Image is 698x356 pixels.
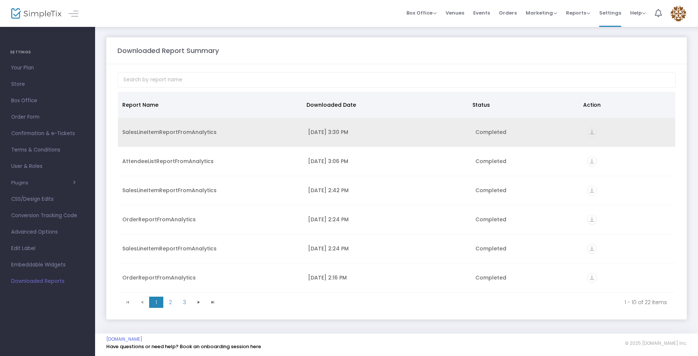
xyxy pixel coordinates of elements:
[587,215,671,225] div: https://go.SimpleTix.com/ffjhl
[406,9,437,16] span: Box Office
[587,156,671,166] div: https://go.SimpleTix.com/tvkwc
[587,159,597,166] a: vertical_align_bottom
[526,9,557,16] span: Marketing
[225,299,667,306] kendo-pager-info: 1 - 10 of 22 items
[473,3,490,22] span: Events
[11,112,84,122] span: Order Form
[587,217,597,224] a: vertical_align_bottom
[587,244,597,254] i: vertical_align_bottom
[122,274,299,281] div: OrderReportFromAnalytics
[11,227,84,237] span: Advanced Options
[475,216,578,223] div: Completed
[587,275,597,282] a: vertical_align_bottom
[587,185,597,196] i: vertical_align_bottom
[206,297,220,308] span: Go to the last page
[11,194,84,204] span: CSS/Design Edits
[11,63,84,73] span: Your Plan
[579,92,671,118] th: Action
[308,274,466,281] div: 8/17/2025 2:16 PM
[566,9,590,16] span: Reports
[106,336,142,342] a: [DOMAIN_NAME]
[475,245,578,252] div: Completed
[587,273,671,283] div: https://go.SimpleTix.com/n6r87
[475,187,578,194] div: Completed
[625,340,687,346] span: © 2025 [DOMAIN_NAME] Inc.
[192,297,206,308] span: Go to the next page
[122,187,299,194] div: SalesLineItemReportFromAnalytics
[106,343,261,350] a: Have questions or need help? Book an onboarding session here
[11,211,84,221] span: Conversion Tracking Code
[11,260,84,270] span: Embeddable Widgets
[210,299,216,305] span: Go to the last page
[11,162,84,171] span: User & Roles
[587,156,597,166] i: vertical_align_bottom
[163,297,177,308] span: Page 2
[475,128,578,136] div: Completed
[308,157,466,165] div: 8/17/2025 3:06 PM
[587,127,671,137] div: https://go.SimpleTix.com/uy90h
[308,245,466,252] div: 8/17/2025 2:24 PM
[599,3,621,22] span: Settings
[587,185,671,196] div: https://go.SimpleTix.com/3op19
[10,45,85,60] h4: SETTINGS
[587,273,597,283] i: vertical_align_bottom
[587,188,597,195] a: vertical_align_bottom
[587,246,597,253] a: vertical_align_bottom
[11,129,84,138] span: Confirmation & e-Tickets
[446,3,464,22] span: Venues
[11,244,84,253] span: Edit Label
[117,46,219,56] m-panel-title: Downloaded Report Summary
[196,299,202,305] span: Go to the next page
[122,157,299,165] div: AttendeeListReportFromAnalytics
[587,244,671,254] div: https://go.SimpleTix.com/njvdn
[308,216,466,223] div: 8/17/2025 2:24 PM
[11,79,84,89] span: Store
[308,128,466,136] div: 8/17/2025 3:30 PM
[475,274,578,281] div: Completed
[122,128,299,136] div: SalesLineItemReportFromAnalytics
[149,297,163,308] span: Page 1
[468,92,579,118] th: Status
[308,187,466,194] div: 8/17/2025 2:42 PM
[630,9,646,16] span: Help
[302,92,468,118] th: Downloaded Date
[118,92,675,293] div: Data table
[11,180,76,186] button: Plugins
[587,215,597,225] i: vertical_align_bottom
[177,297,192,308] span: Page 3
[122,216,299,223] div: OrderReportFromAnalytics
[11,96,84,106] span: Box Office
[587,127,597,137] i: vertical_align_bottom
[499,3,517,22] span: Orders
[11,277,84,286] span: Downloaded Reports
[118,92,302,118] th: Report Name
[122,245,299,252] div: SalesLineItemReportFromAnalytics
[587,129,597,137] a: vertical_align_bottom
[11,145,84,155] span: Terms & Conditions
[117,72,676,88] input: Search by report name
[475,157,578,165] div: Completed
